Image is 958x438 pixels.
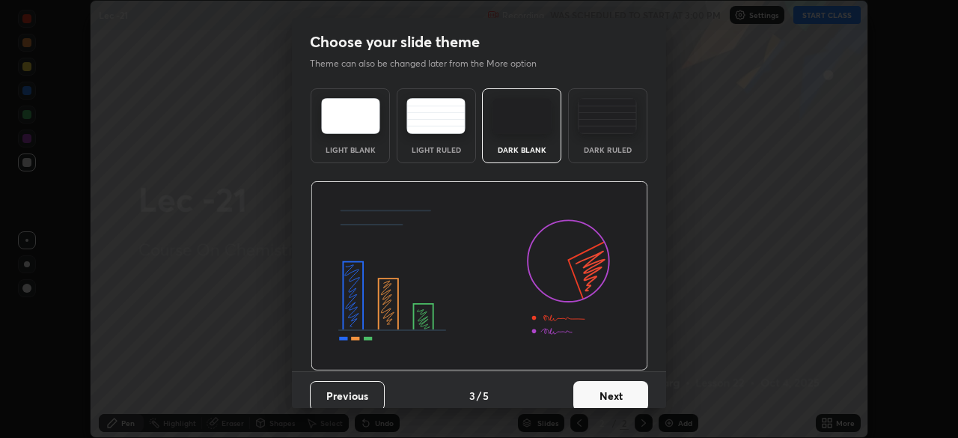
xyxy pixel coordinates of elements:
div: Dark Ruled [578,146,638,153]
p: Theme can also be changed later from the More option [310,57,552,70]
div: Light Ruled [406,146,466,153]
img: darkTheme.f0cc69e5.svg [492,98,552,134]
h2: Choose your slide theme [310,32,480,52]
h4: / [477,388,481,404]
h4: 5 [483,388,489,404]
div: Dark Blank [492,146,552,153]
button: Previous [310,381,385,411]
img: darkThemeBanner.d06ce4a2.svg [311,181,648,371]
h4: 3 [469,388,475,404]
img: darkRuledTheme.de295e13.svg [578,98,637,134]
img: lightRuledTheme.5fabf969.svg [406,98,466,134]
button: Next [573,381,648,411]
img: lightTheme.e5ed3b09.svg [321,98,380,134]
div: Light Blank [320,146,380,153]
